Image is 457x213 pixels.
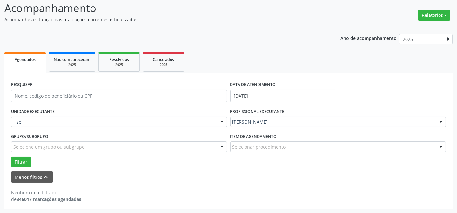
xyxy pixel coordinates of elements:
input: Nome, código do beneficiário ou CPF [11,90,227,102]
span: Selecionar procedimento [232,144,286,150]
span: Hse [13,119,214,125]
span: Não compareceram [54,57,91,62]
span: [PERSON_NAME] [232,119,433,125]
div: 2025 [103,62,135,67]
label: PESQUISAR [11,80,33,90]
p: Ano de acompanhamento [340,34,397,42]
span: Agendados [15,57,36,62]
span: Cancelados [153,57,174,62]
button: Relatórios [418,10,450,21]
label: DATA DE ATENDIMENTO [230,80,276,90]
label: UNIDADE EXECUTANTE [11,107,55,117]
button: Filtrar [11,157,31,167]
div: 2025 [148,62,179,67]
label: PROFISSIONAL EXECUTANTE [230,107,285,117]
div: 2025 [54,62,91,67]
p: Acompanhe a situação das marcações correntes e finalizadas [4,16,318,23]
i: keyboard_arrow_up [43,173,50,180]
label: Grupo/Subgrupo [11,132,48,141]
div: Nenhum item filtrado [11,189,81,196]
p: Acompanhamento [4,0,318,16]
label: Item de agendamento [230,132,277,141]
span: Selecione um grupo ou subgrupo [13,144,84,150]
button: Menos filtroskeyboard_arrow_up [11,171,53,183]
span: Resolvidos [109,57,129,62]
input: Selecione um intervalo [230,90,337,102]
div: de [11,196,81,203]
strong: 346017 marcações agendadas [17,196,81,202]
